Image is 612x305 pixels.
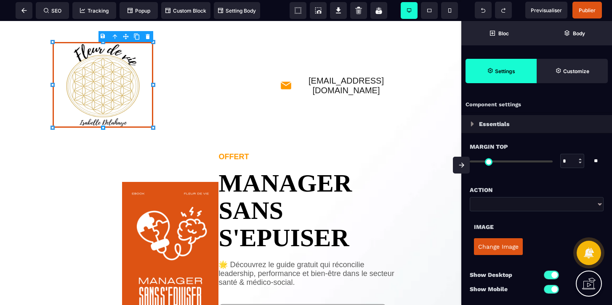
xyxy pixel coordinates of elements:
span: View components [290,2,306,19]
span: Setting Body [218,8,256,14]
span: Publier [579,7,596,13]
strong: Settings [495,68,515,74]
span: Margin Top [470,142,508,152]
p: Show Desktop [470,270,537,280]
img: loading [471,121,474,126]
strong: Body [573,30,585,37]
span: Tracking [80,8,109,14]
div: Image [474,222,599,232]
img: 8aeef015e0ebd4251a34490ffea99928_mail.png [280,58,292,71]
text: 🌟 Découvrez le guide gratuit qui réconcilie leadership, performance et bien-être dans le secteur ... [218,239,402,275]
div: Component settings [461,97,612,113]
span: Open Layer Manager [537,21,612,45]
text: MANAGER SANS S'EPUISER [218,140,402,231]
div: Action [470,185,604,195]
span: Open Style Manager [537,59,608,83]
span: Screenshot [310,2,327,19]
span: Settings [466,59,537,83]
span: Open Blocks [461,21,537,45]
span: SEO [44,8,61,14]
strong: Customize [563,68,589,74]
button: Change Image [474,238,523,255]
span: Popup [128,8,150,14]
span: Previsualiser [531,7,562,13]
text: [EMAIL_ADDRESS][DOMAIN_NAME] [292,55,400,74]
span: Preview [525,2,567,18]
strong: Bloc [498,30,509,37]
img: 79515fb81ae77b9786bb11d831489bbc_Design_sans_titre-10.png [53,21,153,107]
p: Show Mobile [470,284,537,294]
span: Custom Block [165,8,206,14]
p: Essentials [479,119,510,129]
